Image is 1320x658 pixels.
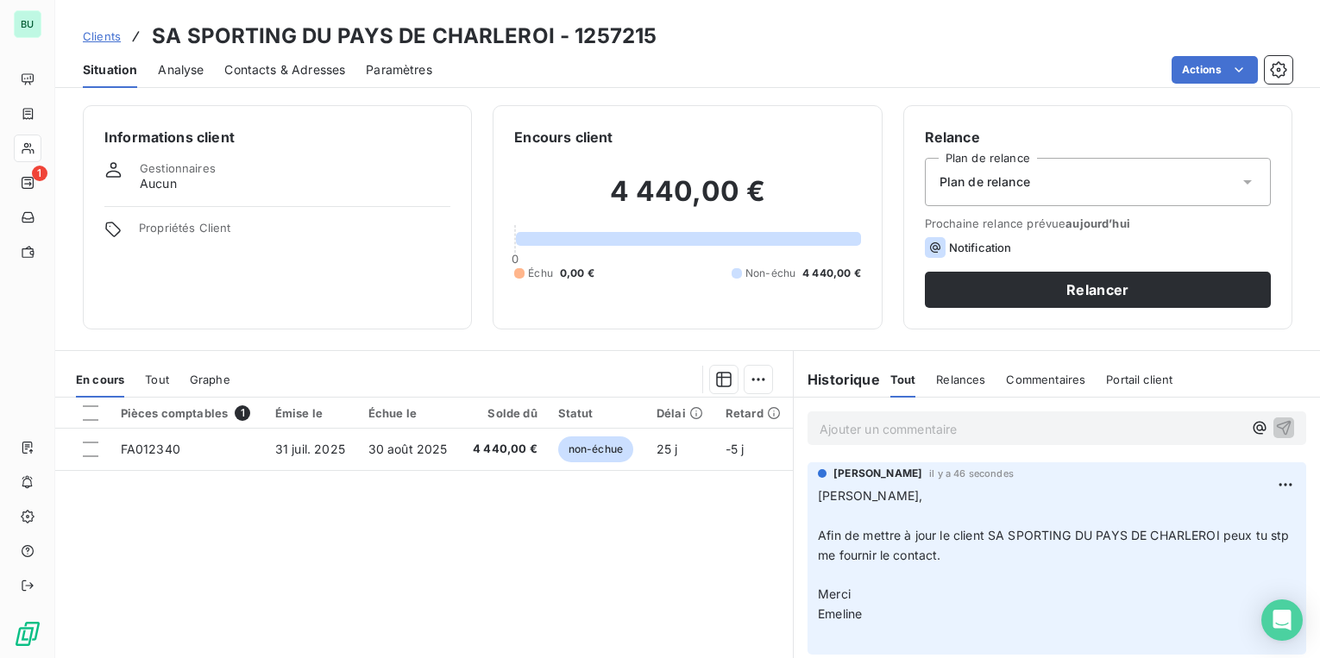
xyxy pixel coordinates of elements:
span: [PERSON_NAME] [833,466,922,481]
div: Pièces comptables [121,405,255,421]
span: 30 août 2025 [368,442,448,456]
span: En cours [76,373,124,386]
span: Relances [936,373,985,386]
span: Emeline [818,606,862,621]
span: Commentaires [1006,373,1085,386]
span: Clients [83,29,121,43]
span: 0 [512,252,519,266]
span: aujourd’hui [1065,216,1130,230]
h6: Informations client [104,127,450,147]
span: 1 [235,405,250,421]
span: Prochaine relance prévue [925,216,1271,230]
img: Logo LeanPay [14,620,41,648]
button: Actions [1172,56,1258,84]
span: Plan de relance [940,173,1030,191]
span: FA012340 [121,442,180,456]
div: Échue le [368,406,450,420]
span: -5 j [726,442,745,456]
div: Solde dû [471,406,537,420]
span: 31 juil. 2025 [275,442,345,456]
span: Situation [83,61,137,78]
span: Non-échu [745,266,795,281]
span: [PERSON_NAME], [818,488,922,503]
span: 1 [32,166,47,181]
span: Contacts & Adresses [224,61,345,78]
h3: SA SPORTING DU PAYS DE CHARLEROI - 1257215 [152,21,657,52]
a: Clients [83,28,121,45]
span: Échu [528,266,553,281]
span: Propriétés Client [139,221,450,245]
h6: Relance [925,127,1271,147]
span: Tout [145,373,169,386]
span: Tout [890,373,916,386]
span: Portail client [1106,373,1172,386]
span: non-échue [558,436,633,462]
h6: Encours client [514,127,613,147]
span: Paramètres [366,61,432,78]
h6: Historique [794,369,880,390]
div: Retard [726,406,783,420]
button: Relancer [925,272,1271,308]
div: Open Intercom Messenger [1261,599,1303,641]
span: Graphe [190,373,230,386]
span: 25 j [657,442,678,456]
span: 4 440,00 € [471,441,537,458]
a: 1 [14,169,41,197]
span: Afin de mettre à jour le client SA SPORTING DU PAYS DE CHARLEROI peux tu stp me fournir le contact. [818,528,1293,562]
span: Aucun [140,175,177,192]
div: BU [14,10,41,38]
div: Délai [657,406,705,420]
span: Notification [949,241,1012,254]
h2: 4 440,00 € [514,174,860,226]
span: il y a 46 secondes [929,468,1014,479]
span: 0,00 € [560,266,594,281]
span: Merci [818,586,851,601]
span: Analyse [158,61,204,78]
div: Statut [558,406,636,420]
span: Gestionnaires [140,161,216,175]
div: Émise le [275,406,348,420]
span: 4 440,00 € [802,266,861,281]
